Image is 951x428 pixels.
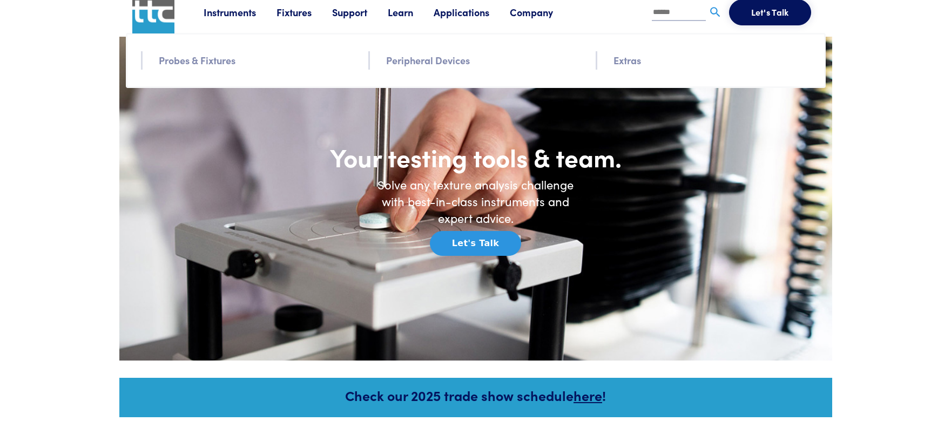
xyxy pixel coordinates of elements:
h6: Solve any texture analysis challenge with best-in-class instruments and expert advice. [368,176,584,226]
button: Let's Talk [430,231,521,256]
a: Extras [613,52,641,68]
a: Probes & Fixtures [159,52,235,68]
a: Instruments [204,5,276,19]
a: here [574,386,602,405]
a: Company [510,5,574,19]
a: Peripheral Devices [386,52,470,68]
a: Applications [434,5,510,19]
a: Fixtures [276,5,332,19]
a: Learn [388,5,434,19]
h5: Check our 2025 trade show schedule ! [134,386,818,405]
h1: Your testing tools & team. [260,141,692,173]
a: Support [332,5,388,19]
